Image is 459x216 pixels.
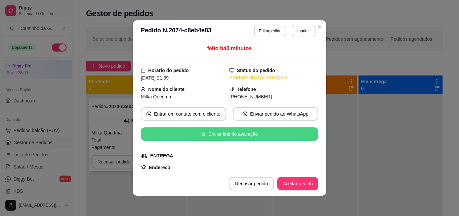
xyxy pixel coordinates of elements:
[141,75,169,81] span: [DATE] 21:39
[233,107,318,121] button: whats-appEnviar pedido ao WhatsApp
[147,112,151,116] span: whats-app
[150,152,173,159] div: ENTREGA
[254,26,286,36] button: Editarpedido
[207,45,252,51] span: feito há 0 minutos
[229,87,234,92] span: phone
[141,94,171,99] span: Milka Quedma
[201,132,206,136] span: star
[229,74,318,81] div: ESPERANDO ACEITAÇÃO
[292,26,316,36] button: Imprimir
[229,177,274,190] button: Recusar pedido
[149,165,170,170] strong: Endereço
[237,68,275,73] strong: Status do pedido
[148,68,189,73] strong: Horário do pedido
[141,68,145,73] span: calendar
[237,87,256,92] strong: Telefone
[229,94,272,99] span: [PHONE_NUMBER]
[141,26,211,36] h3: Pedido N. 2074-c8eb4e83
[277,177,318,190] button: Aceitar pedido
[141,164,146,170] span: pushpin
[314,22,325,32] button: Close
[229,68,234,73] span: desktop
[141,127,318,141] button: starEnviar link de avaliação
[148,87,184,92] strong: Nome do cliente
[141,87,145,92] span: user
[141,107,226,121] button: whats-appEntrar em contato com o cliente
[243,112,247,116] span: whats-app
